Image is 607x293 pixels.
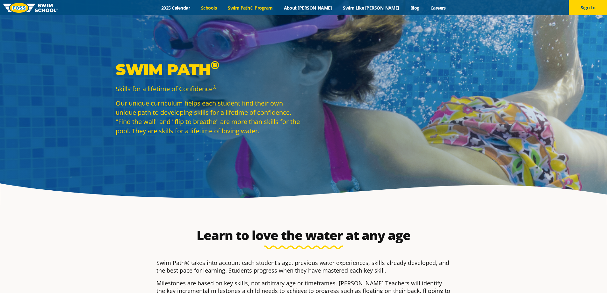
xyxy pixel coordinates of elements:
[425,5,451,11] a: Careers
[3,3,58,13] img: FOSS Swim School Logo
[116,99,300,136] p: Our unique curriculum helps each student find their own unique path to developing skills for a li...
[156,259,451,274] p: Swim Path® takes into account each student’s age, previous water experiences, skills already deve...
[211,58,219,72] sup: ®
[278,5,337,11] a: About [PERSON_NAME]
[213,84,216,90] sup: ®
[222,5,278,11] a: Swim Path® Program
[156,5,196,11] a: 2025 Calendar
[153,228,454,243] h2: Learn to love the water at any age
[196,5,222,11] a: Schools
[116,84,300,93] p: Skills for a lifetime of Confidence
[116,60,300,79] p: Swim Path
[405,5,425,11] a: Blog
[337,5,405,11] a: Swim Like [PERSON_NAME]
